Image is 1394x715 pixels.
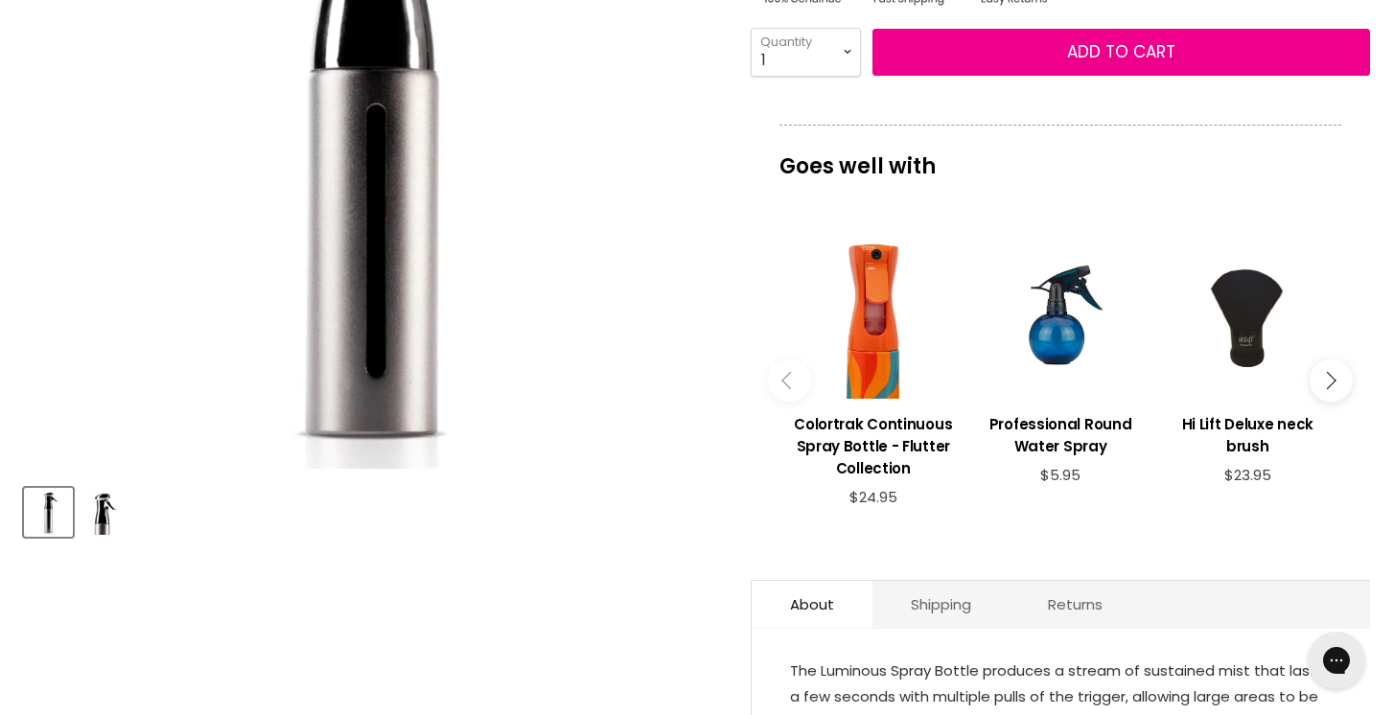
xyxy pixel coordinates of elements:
button: Add to cart [872,29,1370,77]
span: $5.95 [1040,465,1080,485]
iframe: Gorgias live chat messenger [1298,625,1375,696]
span: Add to cart [1067,40,1175,63]
span: $24.95 [849,487,897,507]
a: Returns [1010,581,1141,628]
a: Shipping [872,581,1010,628]
h3: Hi Lift Deluxe neck brush [1164,413,1332,457]
a: View product:Colortrak Continuous Spray Bottle - Flutter Collection [789,399,957,489]
img: Colortrak Luminous Spray Bottle - Platinum Ice [81,490,126,535]
a: About [752,581,872,628]
span: $23.95 [1224,465,1271,485]
button: Colortrak Luminous Spray Bottle - Platinum Ice [24,488,73,537]
p: Goes well with [779,125,1341,188]
h3: Colortrak Continuous Spray Bottle - Flutter Collection [789,413,957,479]
button: Colortrak Luminous Spray Bottle - Platinum Ice [79,488,128,537]
select: Quantity [751,28,861,76]
a: View product:Professional Round Water Spray [976,399,1144,467]
div: Product thumbnails [21,482,720,537]
a: View product:Hi Lift Deluxe neck brush [1164,399,1332,467]
img: Colortrak Luminous Spray Bottle - Platinum Ice [26,490,71,535]
h3: Professional Round Water Spray [976,413,1144,457]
